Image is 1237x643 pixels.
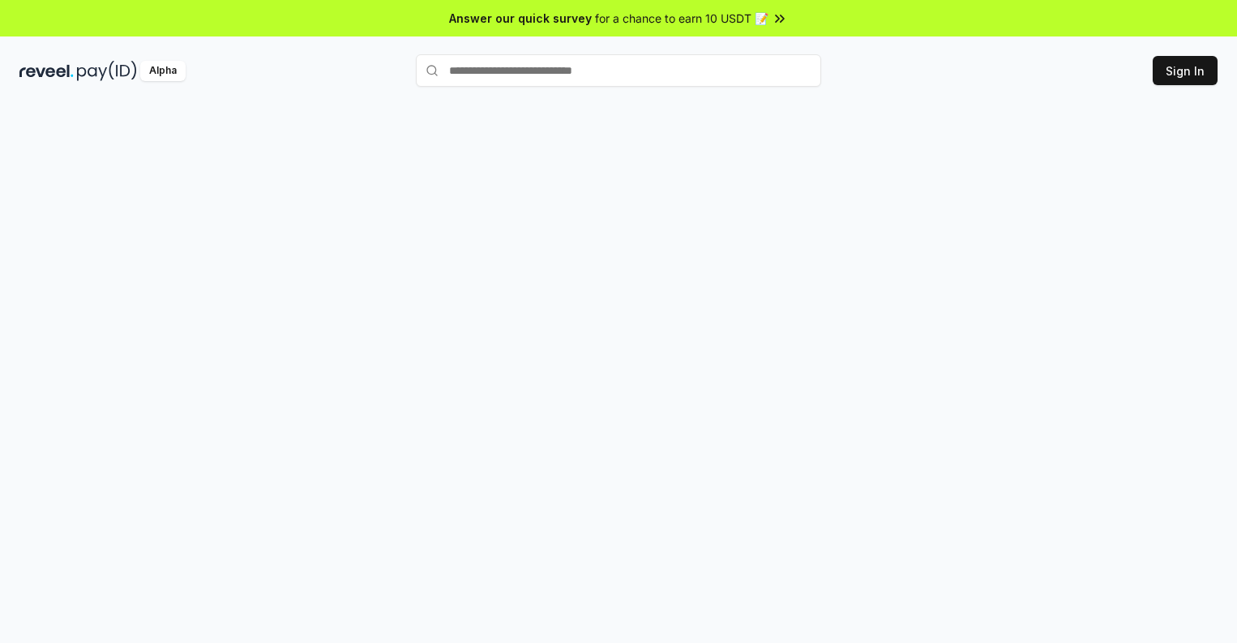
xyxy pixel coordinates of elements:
[77,61,137,81] img: pay_id
[1153,56,1218,85] button: Sign In
[449,10,592,27] span: Answer our quick survey
[595,10,768,27] span: for a chance to earn 10 USDT 📝
[19,61,74,81] img: reveel_dark
[140,61,186,81] div: Alpha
